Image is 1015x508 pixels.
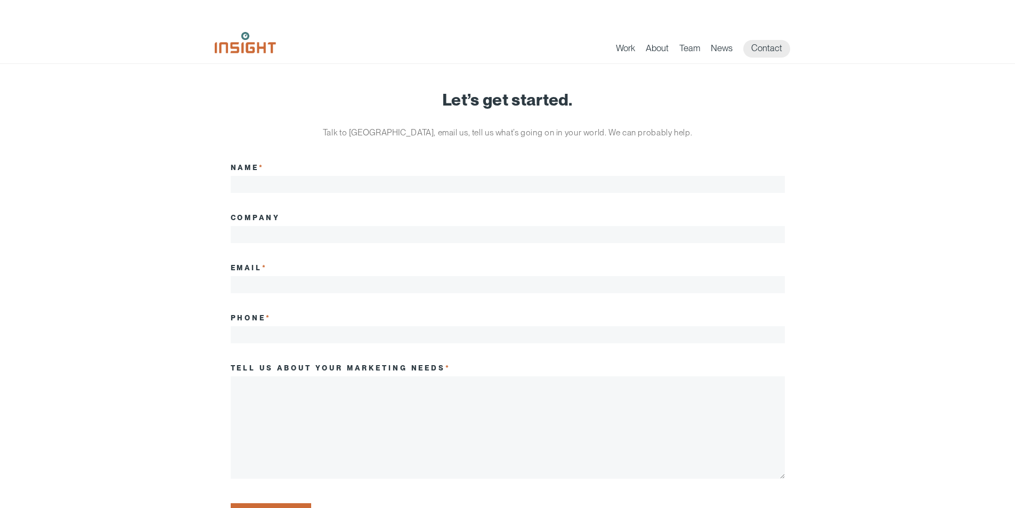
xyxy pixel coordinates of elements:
[215,32,276,53] img: Insight Marketing Design
[231,364,451,372] label: Tell us about your marketing needs
[308,125,708,141] p: Talk to [GEOGRAPHIC_DATA], email us, tell us what’s going on in your world. We can probably help.
[679,43,700,58] a: Team
[231,163,265,172] label: Name
[646,43,669,58] a: About
[711,43,733,58] a: News
[231,91,785,109] h1: Let’s get started.
[231,213,281,222] label: Company
[616,40,801,58] nav: primary navigation menu
[231,313,272,322] label: Phone
[231,263,268,272] label: Email
[616,43,635,58] a: Work
[743,40,790,58] a: Contact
